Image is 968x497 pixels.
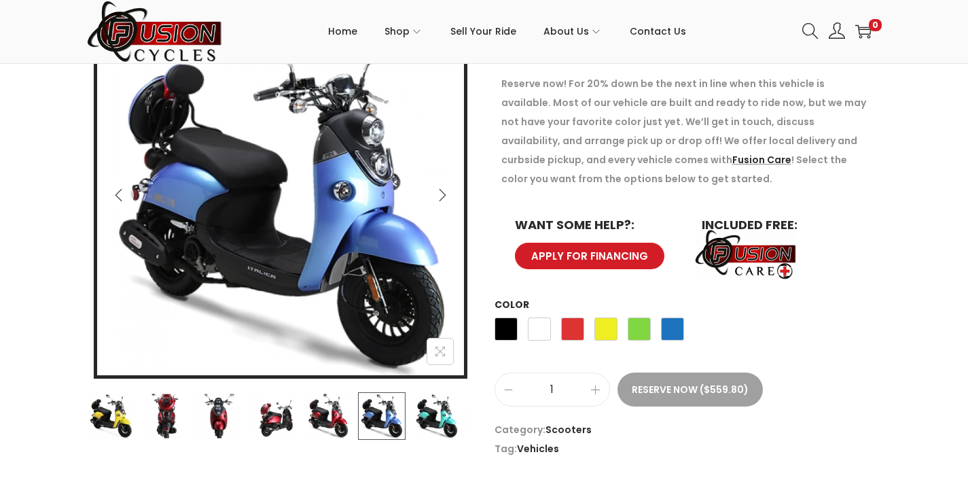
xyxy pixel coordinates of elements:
[328,14,357,48] span: Home
[630,14,686,48] span: Contact Us
[328,1,357,62] a: Home
[384,14,410,48] span: Shop
[427,180,457,210] button: Next
[515,219,675,231] h6: WANT SOME HELP?:
[531,251,648,261] span: APPLY FOR FINANCING
[450,14,516,48] span: Sell Your Ride
[86,392,134,440] img: Product image
[223,1,792,62] nav: Primary navigation
[195,392,243,440] img: Product image
[617,373,763,407] button: Reserve Now ($559.80)
[517,442,559,456] a: Vehicles
[495,298,529,311] label: Color
[545,423,592,436] a: Scooters
[543,1,603,62] a: About Us
[855,23,872,39] a: 0
[249,392,297,440] img: Product image
[450,1,516,62] a: Sell Your Ride
[630,1,686,62] a: Contact Us
[501,74,875,188] p: Reserve now! For 20% down be the next in line when this vehicle is available. Most of our vehicle...
[358,392,406,440] img: Product image
[515,243,664,269] a: APPLY FOR FINANCING
[702,219,861,231] h6: INCLUDED FREE:
[104,180,134,210] button: Previous
[495,439,882,458] span: Tag:
[495,420,882,439] span: Category:
[732,153,791,167] a: Fusion Care
[495,380,609,399] input: Product quantity
[384,1,423,62] a: Shop
[98,15,465,382] img: Product image
[467,392,514,440] img: Product image
[141,392,188,440] img: Product image
[412,392,460,440] img: Product image
[543,14,589,48] span: About Us
[304,392,351,440] img: Product image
